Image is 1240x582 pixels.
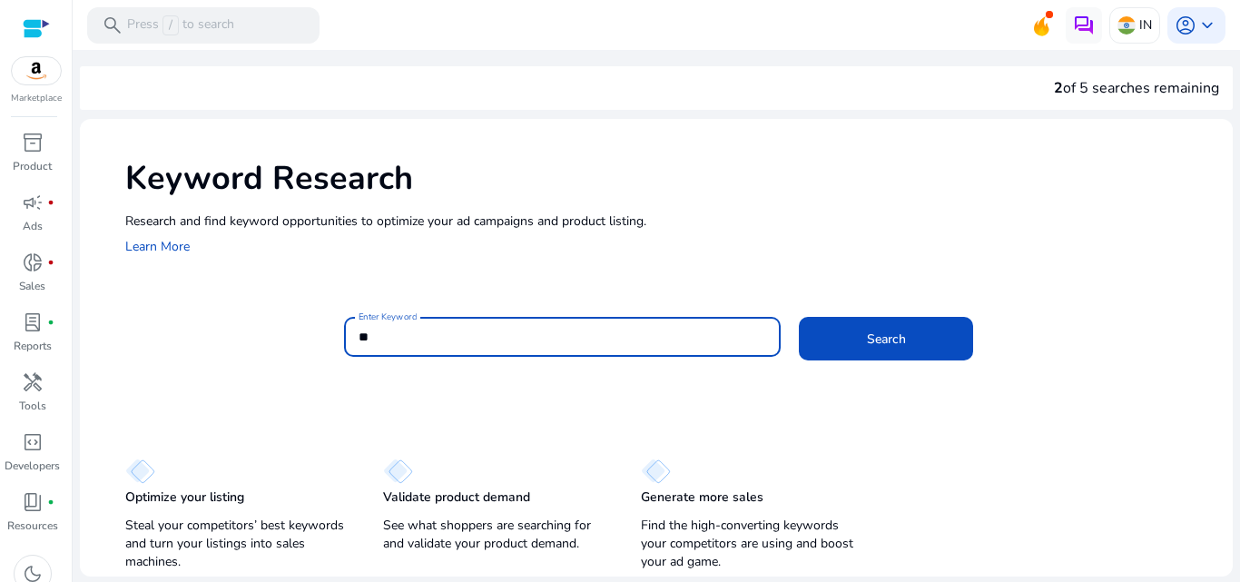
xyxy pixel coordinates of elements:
[867,330,906,349] span: Search
[7,518,58,534] p: Resources
[47,498,54,506] span: fiber_manual_record
[13,158,52,174] p: Product
[1139,9,1152,41] p: IN
[22,431,44,453] span: code_blocks
[1175,15,1196,36] span: account_circle
[22,252,44,273] span: donut_small
[125,517,347,571] p: Steal your competitors’ best keywords and turn your listings into sales machines.
[47,259,54,266] span: fiber_manual_record
[19,398,46,414] p: Tools
[641,459,671,484] img: diamond.svg
[1117,16,1136,35] img: in.svg
[22,192,44,213] span: campaign
[22,311,44,333] span: lab_profile
[47,199,54,206] span: fiber_manual_record
[1054,77,1219,99] div: of 5 searches remaining
[22,371,44,393] span: handyman
[383,459,413,484] img: diamond.svg
[1196,15,1218,36] span: keyboard_arrow_down
[383,517,605,553] p: See what shoppers are searching for and validate your product demand.
[383,488,530,507] p: Validate product demand
[641,488,763,507] p: Generate more sales
[641,517,862,571] p: Find the high-converting keywords your competitors are using and boost your ad game.
[19,278,45,294] p: Sales
[22,132,44,153] span: inventory_2
[11,92,62,105] p: Marketplace
[12,57,61,84] img: amazon.svg
[127,15,234,35] p: Press to search
[102,15,123,36] span: search
[1054,78,1063,98] span: 2
[125,488,244,507] p: Optimize your listing
[125,212,1215,231] p: Research and find keyword opportunities to optimize your ad campaigns and product listing.
[125,159,1215,198] h1: Keyword Research
[22,491,44,513] span: book_4
[125,459,155,484] img: diamond.svg
[799,317,973,360] button: Search
[125,238,190,255] a: Learn More
[5,458,60,474] p: Developers
[47,319,54,326] span: fiber_manual_record
[359,311,417,323] mat-label: Enter Keyword
[14,338,52,354] p: Reports
[23,218,43,234] p: Ads
[162,15,179,35] span: /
